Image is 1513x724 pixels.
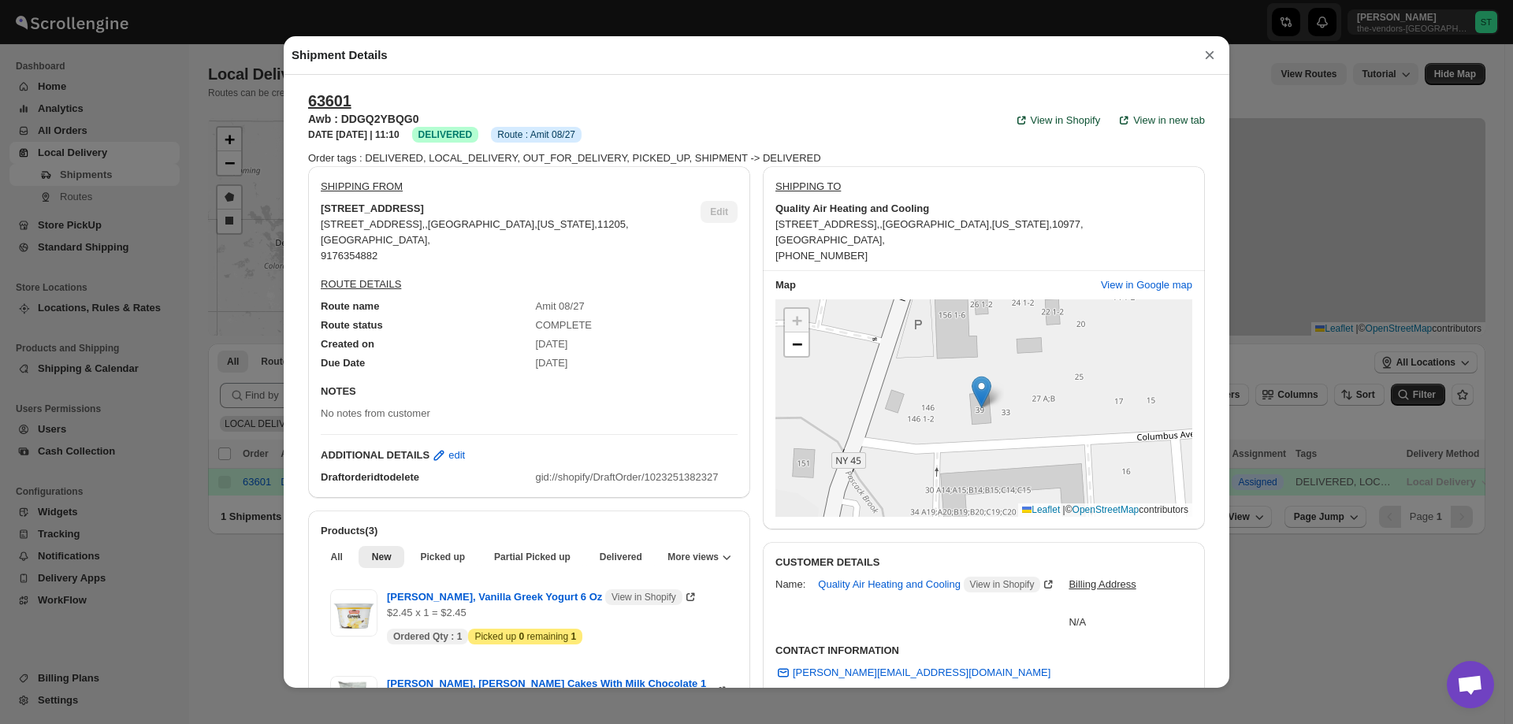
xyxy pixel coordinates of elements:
span: [PERSON_NAME], [PERSON_NAME] Cakes With Milk Chocolate 1 Oz [387,676,716,707]
span: $2.45 x 1 = $2.45 [387,607,467,618]
span: [PHONE_NUMBER] [775,250,868,262]
span: View in Shopify [612,591,676,603]
button: View in new tab [1106,108,1214,133]
span: Delivered [600,551,642,563]
span: [DATE] [536,357,568,369]
b: [DATE] | 11:10 [336,129,399,140]
span: [DATE] [536,338,568,350]
a: Open chat [1447,661,1494,708]
span: 10977 , [1052,218,1084,230]
span: No notes from customer [321,407,430,419]
span: [GEOGRAPHIC_DATA] , [883,218,992,230]
span: [GEOGRAPHIC_DATA] , [321,234,430,246]
span: edit [448,447,465,463]
a: [PERSON_NAME][EMAIL_ADDRESS][DOMAIN_NAME] [766,660,1060,685]
span: Due Date [321,357,365,369]
b: Quality Air Heating and Cooling [775,201,929,217]
b: Map [775,279,796,291]
span: Partial Picked up [494,551,571,563]
span: COMPLETE [536,319,593,331]
span: No phone number [775,687,857,699]
span: Created on [321,338,374,350]
button: × [1198,44,1221,66]
span: Route : Amit 08/27 [497,128,575,141]
span: View in Shopify [1031,113,1101,128]
span: [PERSON_NAME][EMAIL_ADDRESS][DOMAIN_NAME] [793,665,1050,681]
a: View in Shopify [1004,108,1110,133]
b: NOTES [321,385,356,397]
span: , [879,218,883,230]
span: New [372,551,392,563]
a: OpenStreetMap [1072,504,1139,515]
h3: DATE [308,128,400,141]
div: Order tags : DELIVERED, LOCAL_DELIVERY, OUT_FOR_DELIVERY, PICKED_UP, SHIPMENT -> DELIVERED [308,150,1205,166]
button: View in Google map [1091,273,1202,298]
div: Name: [775,577,805,592]
img: Marker [972,376,991,408]
a: [PERSON_NAME], Vanilla Greek Yogurt 6 Oz View in Shopify [387,591,698,603]
b: 1 [457,631,463,642]
span: + [792,310,802,330]
span: | [1063,504,1065,515]
span: View in Google map [1101,277,1192,293]
span: Picked up remaining [474,630,576,643]
h3: Awb : DDGQ2YBQG0 [308,111,582,127]
button: More views [658,546,741,568]
a: Zoom out [785,332,809,356]
span: Picked up [420,551,465,563]
span: More views [667,551,719,563]
span: Quality Air Heating and Cooling [818,577,1040,592]
span: [US_STATE] , [537,218,597,230]
img: Item [330,589,377,637]
button: 63601 [308,91,351,110]
b: 1 [571,631,577,642]
span: View in new tab [1133,113,1205,128]
span: , [425,218,428,230]
span: 11205 , [597,218,629,230]
span: Route name [321,300,379,312]
span: [US_STATE] , [992,218,1052,230]
span: − [792,334,802,354]
u: SHIPPING FROM [321,180,403,192]
span: [GEOGRAPHIC_DATA] , [775,234,885,246]
u: Billing Address [1069,578,1136,590]
span: [GEOGRAPHIC_DATA] , [428,218,537,230]
button: edit [422,443,474,468]
span: Draftorderidtodelete [321,471,419,483]
b: [STREET_ADDRESS] [321,201,424,217]
span: 9176354882 [321,250,377,262]
span: All [330,551,342,563]
span: [STREET_ADDRESS] , [775,218,879,230]
a: Zoom in [785,309,809,332]
span: gid://shopify/DraftOrder/1023251382327 [536,471,719,483]
b: 0 [519,631,524,642]
u: SHIPPING TO [775,180,841,192]
span: DELIVERED [418,129,473,140]
div: © contributors [1018,503,1192,517]
span: Amit 08/27 [536,300,585,312]
span: [STREET_ADDRESS] , [321,218,425,230]
a: Leaflet [1022,504,1060,515]
div: N/A [1069,599,1136,630]
span: Ordered Qty : [393,630,462,643]
b: ADDITIONAL DETAILS [321,447,429,463]
h2: Shipment Details [292,47,388,63]
u: ROUTE DETAILS [321,278,401,290]
span: [PERSON_NAME], Vanilla Greek Yogurt 6 Oz [387,589,682,605]
a: Quality Air Heating and Cooling View in Shopify [818,578,1056,590]
h2: Products(3) [321,523,738,539]
span: View in Shopify [970,578,1035,591]
h3: CUSTOMER DETAILS [775,555,1192,570]
h3: CONTACT INFORMATION [775,643,1192,659]
a: [PERSON_NAME], [PERSON_NAME] Cakes With Milk Chocolate 1 Oz View in Shopify [387,678,728,689]
span: Route status [321,319,383,331]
